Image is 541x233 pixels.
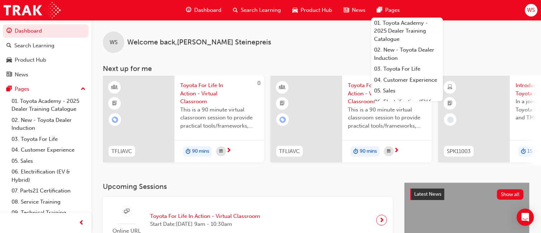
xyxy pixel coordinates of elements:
span: next-icon [379,215,384,225]
span: duration-icon [186,147,191,156]
button: Pages [3,82,88,96]
a: 0TFLIAVCToyota For Life In Action - Virtual ClassroomThis is a 90 minute virtual classroom sessio... [103,76,264,162]
a: Dashboard [3,24,88,38]
button: WS [525,4,537,16]
span: News [352,6,365,14]
div: Product Hub [15,56,46,64]
span: learningRecordVerb_ENROLL-icon [279,116,286,123]
a: pages-iconPages [371,3,406,18]
img: Trak [4,2,61,18]
a: Product Hub [3,53,88,67]
a: 03. Toyota For Life [9,134,88,145]
a: guage-iconDashboard [180,3,227,18]
a: 02. New - Toyota Dealer Induction [371,44,443,63]
span: duration-icon [353,147,358,156]
a: 06. Electrification (EV & Hybrid) [371,96,443,115]
span: prev-icon [79,219,84,228]
a: Search Learning [3,39,88,52]
span: news-icon [6,72,12,78]
span: Start Date: [DATE] 9am - 10:30am [150,220,260,228]
span: duration-icon [521,147,526,156]
span: 90 mins [192,147,209,156]
a: Latest NewsShow all [410,189,523,200]
button: Show all [497,189,524,200]
a: 09. Technical Training [9,207,88,218]
span: sessionType_ONLINE_URL-icon [124,207,129,216]
a: 05. Sales [371,85,443,96]
span: TFLIAVC [279,147,300,156]
a: 08. Service Training [9,196,88,208]
h3: Upcoming Sessions [103,182,393,191]
span: up-icon [81,85,86,94]
span: search-icon [233,6,238,15]
a: 01. Toyota Academy - 2025 Dealer Training Catalogue [371,18,443,45]
span: next-icon [226,148,231,154]
div: Open Intercom Messenger [517,209,534,226]
span: next-icon [394,148,399,154]
span: Search Learning [241,6,281,14]
span: Toyota For Life In Action - Virtual Classroom [180,81,258,106]
span: guage-icon [186,6,191,15]
a: 01. Toyota Academy - 2025 Dealer Training Catalogue [9,96,88,115]
a: 05. Sales [9,156,88,167]
span: learningRecordVerb_NONE-icon [447,116,454,123]
span: TFLIAVC [111,147,132,156]
span: calendar-icon [219,147,223,156]
span: search-icon [6,43,11,49]
span: learningResourceType_INSTRUCTOR_LED-icon [112,83,117,92]
span: Toyota For Life In Action - Virtual Classroom [150,212,260,220]
span: pages-icon [6,86,12,92]
span: 0 [257,80,260,86]
a: News [3,68,88,81]
span: Product Hub [301,6,332,14]
span: This is a 90 minute virtual classroom session to provide practical tools/frameworks, behaviours a... [348,106,426,130]
span: guage-icon [6,28,12,34]
a: car-iconProduct Hub [287,3,338,18]
button: DashboardSearch LearningProduct HubNews [3,23,88,82]
a: 02. New - Toyota Dealer Induction [9,115,88,134]
span: booktick-icon [280,99,285,108]
span: pages-icon [377,6,382,15]
a: 03. Toyota For Life [371,63,443,75]
a: news-iconNews [338,3,371,18]
span: car-icon [6,57,12,63]
span: learningRecordVerb_ENROLL-icon [112,116,118,123]
span: WS [110,38,118,47]
span: calendar-icon [387,147,391,156]
span: Toyota For Life In Action - Virtual Classroom [348,81,426,106]
a: 06. Electrification (EV & Hybrid) [9,166,88,185]
span: learningResourceType_INSTRUCTOR_LED-icon [280,83,285,92]
span: WS [527,6,535,14]
span: SPK11003 [447,147,471,156]
span: Pages [385,6,400,14]
span: Welcome back , [PERSON_NAME] Steinepreis [127,38,271,47]
a: search-iconSearch Learning [227,3,287,18]
span: This is a 90 minute virtual classroom session to provide practical tools/frameworks, behaviours a... [180,106,258,130]
div: News [15,71,28,79]
div: Search Learning [14,42,54,50]
span: booktick-icon [112,99,117,108]
a: 04. Customer Experience [371,75,443,86]
h3: Next up for me [91,65,541,73]
a: 04. Customer Experience [9,144,88,156]
span: Latest News [414,191,441,197]
span: learningResourceType_ELEARNING-icon [447,83,453,92]
a: 0TFLIAVCToyota For Life In Action - Virtual ClassroomThis is a 90 minute virtual classroom sessio... [270,76,432,162]
a: 07. Parts21 Certification [9,185,88,196]
span: car-icon [292,6,298,15]
span: 90 mins [360,147,377,156]
span: news-icon [344,6,349,15]
div: Pages [15,85,29,93]
span: booktick-icon [447,99,453,108]
span: Dashboard [194,6,221,14]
